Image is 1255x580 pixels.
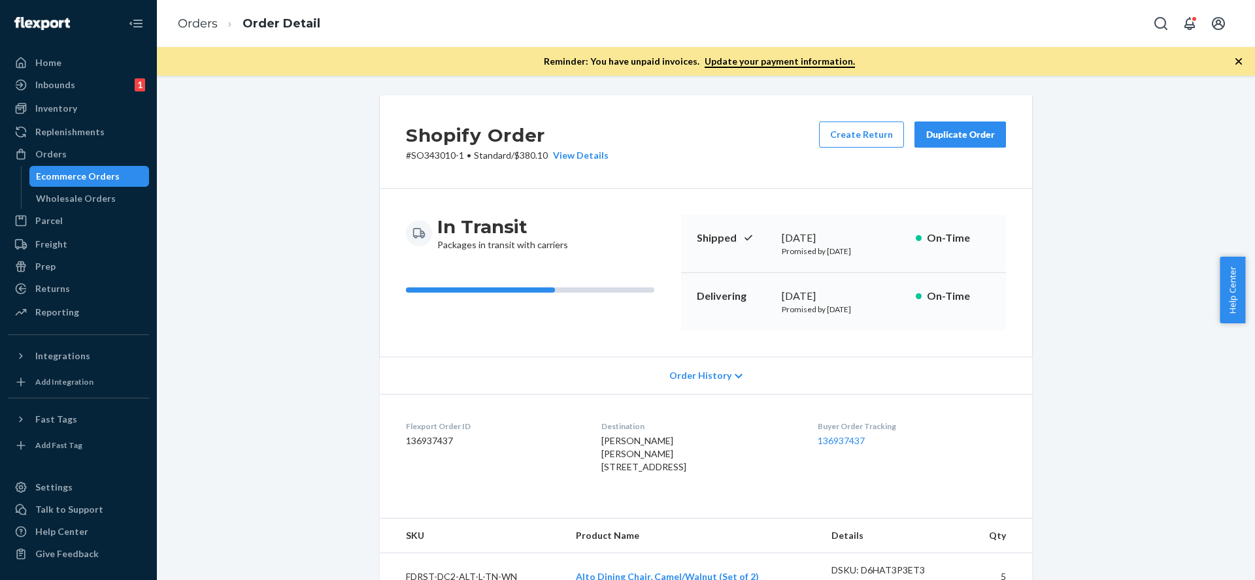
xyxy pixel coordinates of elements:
[135,78,145,91] div: 1
[35,547,99,560] div: Give Feedback
[8,499,149,520] button: Talk to Support
[474,150,511,161] span: Standard
[35,125,105,138] div: Replenishments
[8,256,149,277] a: Prep
[818,421,1006,432] dt: Buyer Order Tracking
[35,78,75,91] div: Inbounds
[406,434,580,447] dd: 136937437
[35,376,93,387] div: Add Integration
[380,519,565,553] th: SKU
[914,121,1006,148] button: Duplicate Order
[35,525,88,538] div: Help Center
[831,564,954,577] div: DSKU: D6HAT3P3ET3
[8,98,149,119] a: Inventory
[8,543,149,564] button: Give Feedback
[437,215,568,251] div: Packages in transit with carriers
[544,55,855,68] p: Reminder: You have unpaid invoices.
[782,231,905,246] div: [DATE]
[8,302,149,323] a: Reporting
[35,440,82,451] div: Add Fast Tag
[1205,10,1231,37] button: Open account menu
[818,435,865,446] a: 136937437
[8,372,149,393] a: Add Integration
[669,369,731,382] span: Order History
[821,519,965,553] th: Details
[965,519,1032,553] th: Qty
[35,282,70,295] div: Returns
[782,304,905,315] p: Promised by [DATE]
[1148,10,1174,37] button: Open Search Box
[35,102,77,115] div: Inventory
[35,349,90,362] div: Integrations
[35,214,63,227] div: Parcel
[8,346,149,366] button: Integrations
[8,210,149,231] a: Parcel
[35,306,79,319] div: Reporting
[406,149,609,162] p: # SO343010-1 / $380.10
[8,144,149,165] a: Orders
[8,521,149,542] a: Help Center
[8,234,149,255] a: Freight
[8,435,149,456] a: Add Fast Tag
[782,246,905,257] p: Promised by [DATE]
[8,278,149,299] a: Returns
[36,170,120,183] div: Ecommerce Orders
[35,481,73,494] div: Settings
[29,188,150,209] a: Wholesale Orders
[243,16,320,31] a: Order Detail
[697,231,771,246] p: Shipped
[548,149,609,162] button: View Details
[927,231,990,246] p: On-Time
[926,128,995,141] div: Duplicate Order
[35,148,67,161] div: Orders
[8,52,149,73] a: Home
[178,16,218,31] a: Orders
[819,121,904,148] button: Create Return
[1177,10,1203,37] button: Open notifications
[8,74,149,95] a: Inbounds1
[35,503,103,516] div: Talk to Support
[782,289,905,304] div: [DATE]
[167,5,331,43] ol: breadcrumbs
[8,409,149,430] button: Fast Tags
[35,260,56,273] div: Prep
[35,56,61,69] div: Home
[123,10,149,37] button: Close Navigation
[35,238,67,251] div: Freight
[705,56,855,68] a: Update your payment information.
[29,166,150,187] a: Ecommerce Orders
[1220,257,1245,323] button: Help Center
[565,519,822,553] th: Product Name
[8,477,149,498] a: Settings
[697,289,771,304] p: Delivering
[927,289,990,304] p: On-Time
[1170,541,1242,573] iframe: Opens a widget where you can chat to one of our agents
[406,121,609,149] h2: Shopify Order
[601,421,796,432] dt: Destination
[467,150,471,161] span: •
[601,435,686,472] span: [PERSON_NAME] [PERSON_NAME] [STREET_ADDRESS]
[35,413,77,426] div: Fast Tags
[8,121,149,142] a: Replenishments
[36,192,116,205] div: Wholesale Orders
[437,215,568,238] h3: In Transit
[14,17,70,30] img: Flexport logo
[406,421,580,432] dt: Flexport Order ID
